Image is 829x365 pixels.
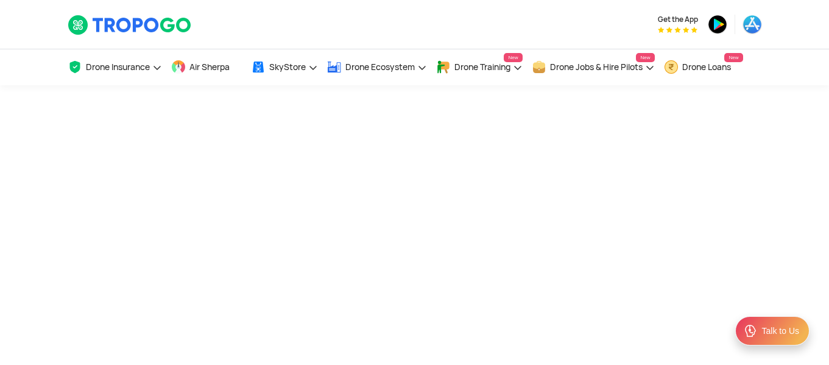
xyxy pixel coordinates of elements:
[436,49,523,85] a: Drone TrainingNew
[68,49,162,85] a: Drone Insurance
[454,62,510,72] span: Drone Training
[682,62,731,72] span: Drone Loans
[636,53,654,62] span: New
[664,49,743,85] a: Drone LoansNew
[86,62,150,72] span: Drone Insurance
[743,324,758,338] img: ic_Support.svg
[658,15,698,24] span: Get the App
[504,53,522,62] span: New
[532,49,655,85] a: Drone Jobs & Hire PilotsNew
[189,62,230,72] span: Air Sherpa
[724,53,743,62] span: New
[269,62,306,72] span: SkyStore
[327,49,427,85] a: Drone Ecosystem
[762,325,799,337] div: Talk to Us
[68,15,192,35] img: TropoGo Logo
[171,49,242,85] a: Air Sherpa
[251,49,318,85] a: SkyStore
[743,15,762,34] img: appstore
[658,27,697,33] img: App Raking
[550,62,643,72] span: Drone Jobs & Hire Pilots
[345,62,415,72] span: Drone Ecosystem
[708,15,727,34] img: playstore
